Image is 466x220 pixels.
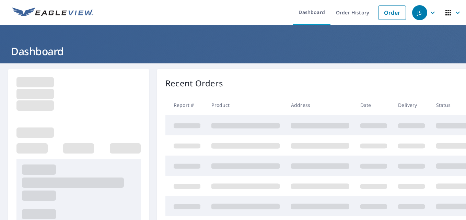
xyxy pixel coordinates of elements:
a: Order [378,5,406,20]
img: EV Logo [12,8,93,18]
div: JS [412,5,427,20]
th: Report # [165,95,206,115]
th: Delivery [393,95,430,115]
th: Date [355,95,393,115]
th: Address [286,95,355,115]
h1: Dashboard [8,44,458,58]
th: Product [206,95,285,115]
p: Recent Orders [165,77,223,89]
